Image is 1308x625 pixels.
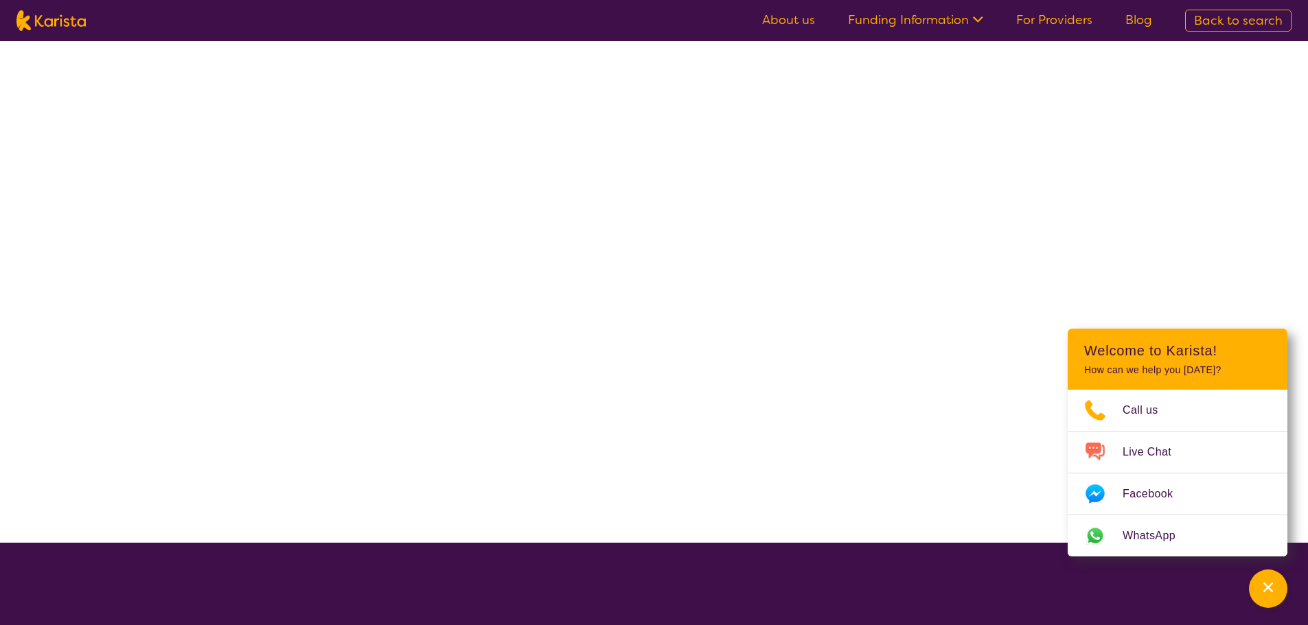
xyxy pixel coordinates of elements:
[1084,364,1271,376] p: How can we help you [DATE]?
[1249,569,1287,608] button: Channel Menu
[1016,12,1092,28] a: For Providers
[1125,12,1152,28] a: Blog
[1123,400,1175,421] span: Call us
[1068,515,1287,556] a: Web link opens in a new tab.
[1068,329,1287,556] div: Channel Menu
[1123,442,1188,462] span: Live Chat
[1084,342,1271,359] h2: Welcome to Karista!
[1123,526,1192,546] span: WhatsApp
[1068,390,1287,556] ul: Choose channel
[16,10,86,31] img: Karista logo
[1194,12,1283,29] span: Back to search
[762,12,815,28] a: About us
[1185,10,1292,32] a: Back to search
[1123,484,1189,504] span: Facebook
[848,12,983,28] a: Funding Information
